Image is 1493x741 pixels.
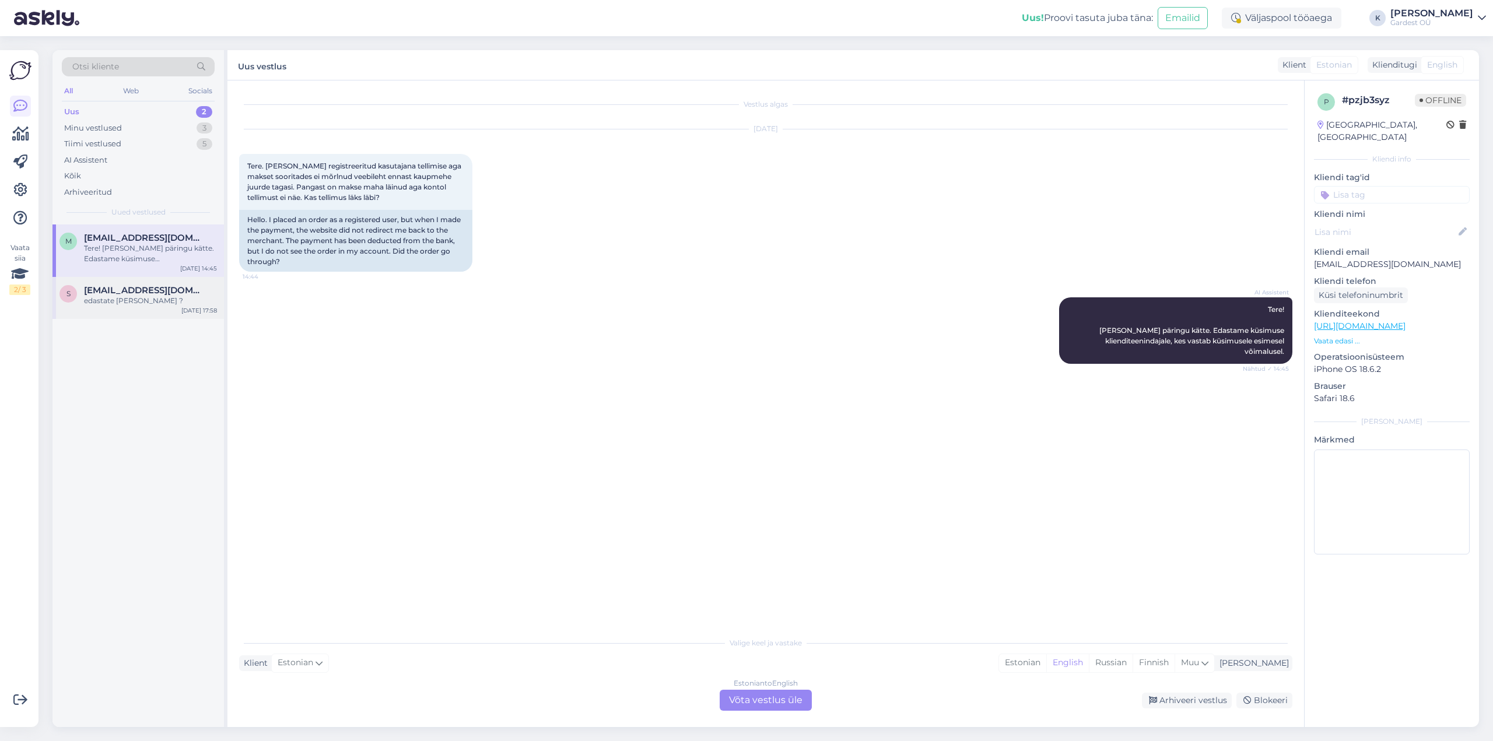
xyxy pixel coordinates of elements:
p: [EMAIL_ADDRESS][DOMAIN_NAME] [1314,258,1470,271]
button: Emailid [1158,7,1208,29]
div: Kliendi info [1314,154,1470,164]
div: [PERSON_NAME] [1215,657,1289,669]
span: 14:44 [243,272,286,281]
div: Võta vestlus üle [720,690,812,711]
span: Nähtud ✓ 14:45 [1243,364,1289,373]
p: Klienditeekond [1314,308,1470,320]
p: Kliendi email [1314,246,1470,258]
div: Minu vestlused [64,122,122,134]
div: Arhiveeri vestlus [1142,693,1232,708]
a: [URL][DOMAIN_NAME] [1314,321,1406,331]
div: [DATE] 17:58 [181,306,217,315]
div: Klient [239,657,268,669]
span: s [66,289,71,298]
div: AI Assistent [64,154,107,166]
div: Tere! [PERSON_NAME] päringu kätte. Edastame küsimuse klienditeenindajale, kes vastab küsimusele e... [84,243,217,264]
b: Uus! [1022,12,1044,23]
div: [GEOGRAPHIC_DATA], [GEOGRAPHIC_DATA] [1317,119,1446,143]
div: 3 [197,122,212,134]
div: [DATE] [239,124,1292,134]
div: Klienditugi [1368,59,1417,71]
div: Proovi tasuta juba täna: [1022,11,1153,25]
span: AI Assistent [1245,288,1289,297]
span: Offline [1415,94,1466,107]
div: Klient [1278,59,1306,71]
p: Vaata edasi ... [1314,336,1470,346]
span: English [1427,59,1457,71]
div: Russian [1089,654,1133,672]
label: Uus vestlus [238,57,286,73]
div: Finnish [1133,654,1175,672]
div: # pzjb3syz [1342,93,1415,107]
span: Otsi kliente [72,61,119,73]
span: m [65,237,72,245]
div: Uus [64,106,79,118]
div: All [62,83,75,99]
div: [PERSON_NAME] [1314,416,1470,427]
a: [PERSON_NAME]Gardest OÜ [1390,9,1486,27]
div: Vaata siia [9,243,30,295]
div: 5 [197,138,212,150]
input: Lisa tag [1314,186,1470,203]
p: Brauser [1314,380,1470,392]
div: K [1369,10,1386,26]
span: Estonian [278,656,313,669]
span: svetlanameos656@gmail.com [84,285,205,296]
div: edastate [PERSON_NAME] ? [84,296,217,306]
div: Arhiveeritud [64,187,112,198]
p: Kliendi telefon [1314,275,1470,287]
div: Web [121,83,141,99]
div: Vestlus algas [239,99,1292,110]
p: Märkmed [1314,434,1470,446]
div: English [1046,654,1089,672]
div: Valige keel ja vastake [239,638,1292,648]
span: Estonian [1316,59,1352,71]
span: Muu [1181,657,1199,668]
div: Estonian to English [734,678,798,689]
div: [DATE] 14:45 [180,264,217,273]
div: Kõik [64,170,81,182]
p: Operatsioonisüsteem [1314,351,1470,363]
div: 2 [196,106,212,118]
input: Lisa nimi [1315,226,1456,238]
p: iPhone OS 18.6.2 [1314,363,1470,375]
div: Väljaspool tööaega [1222,8,1341,29]
div: Blokeeri [1236,693,1292,708]
span: Tere! [PERSON_NAME] päringu kätte. Edastame küsimuse klienditeenindajale, kes vastab küsimusele e... [1099,305,1286,356]
span: merilinv@mail.ee [84,233,205,243]
span: Uued vestlused [111,207,166,217]
img: Askly Logo [9,59,31,82]
div: [PERSON_NAME] [1390,9,1473,18]
div: Gardest OÜ [1390,18,1473,27]
p: Kliendi nimi [1314,208,1470,220]
div: Socials [186,83,215,99]
div: Estonian [999,654,1046,672]
div: Küsi telefoninumbrit [1314,287,1408,303]
p: Safari 18.6 [1314,392,1470,405]
span: p [1324,97,1329,106]
p: Kliendi tag'id [1314,171,1470,184]
div: 2 / 3 [9,285,30,295]
span: Tere. [PERSON_NAME] registreeritud kasutajana tellimise aga makset sooritades ei mõrlnud veebileh... [247,161,463,202]
div: Hello. I placed an order as a registered user, but when I made the payment, the website did not r... [239,210,472,272]
div: Tiimi vestlused [64,138,121,150]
